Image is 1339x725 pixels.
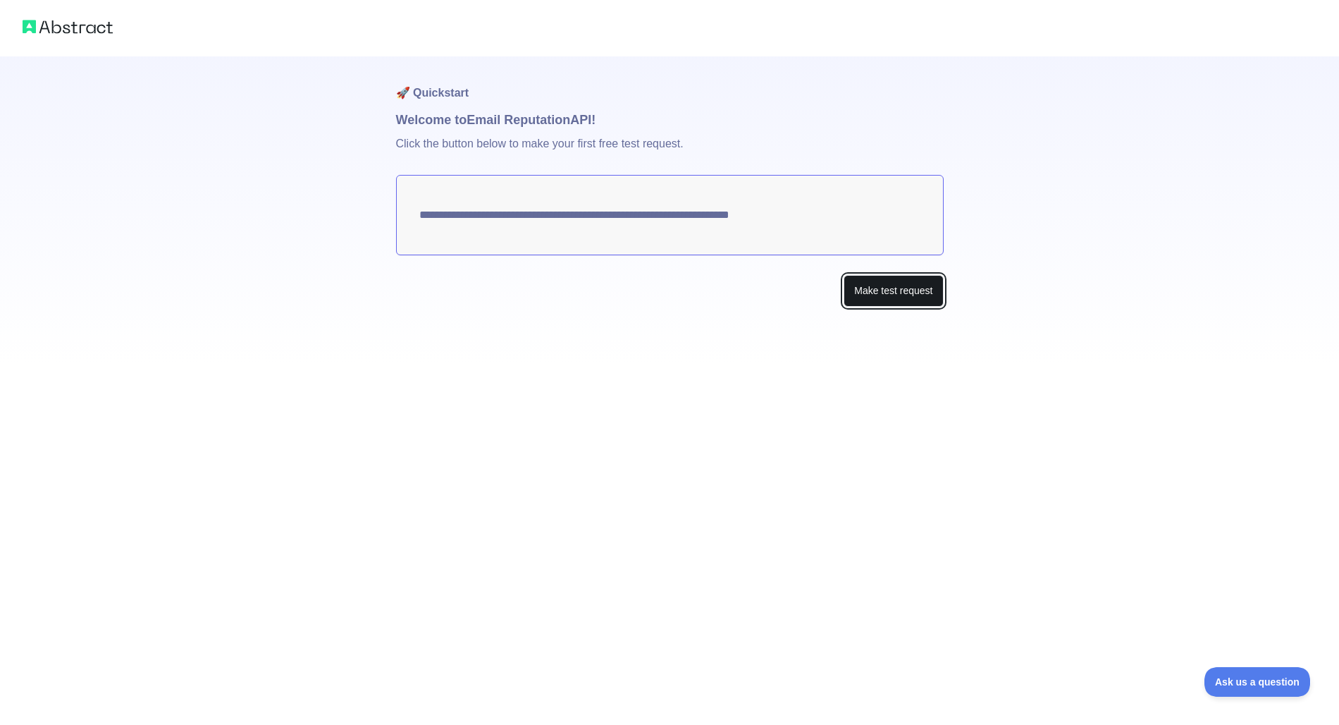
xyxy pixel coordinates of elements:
h1: Welcome to Email Reputation API! [396,110,944,130]
iframe: Toggle Customer Support [1204,667,1311,697]
button: Make test request [844,275,943,307]
p: Click the button below to make your first free test request. [396,130,944,175]
img: Abstract logo [23,17,113,37]
h1: 🚀 Quickstart [396,56,944,110]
